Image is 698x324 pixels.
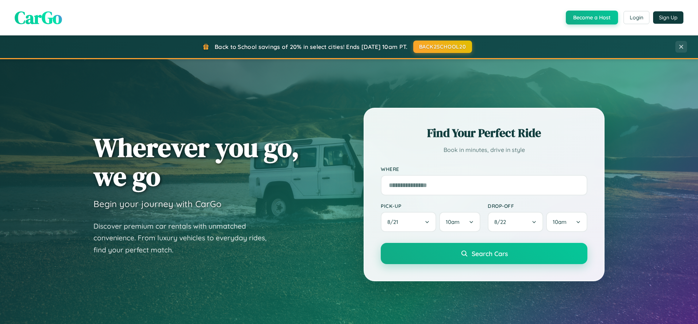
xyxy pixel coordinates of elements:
[546,212,587,232] button: 10am
[446,218,460,225] span: 10am
[381,166,587,172] label: Where
[215,43,407,50] span: Back to School savings of 20% in select cities! Ends [DATE] 10am PT.
[653,11,683,24] button: Sign Up
[381,243,587,264] button: Search Cars
[381,203,480,209] label: Pick-up
[381,212,436,232] button: 8/21
[488,203,587,209] label: Drop-off
[15,5,62,30] span: CarGo
[387,218,402,225] span: 8 / 21
[93,133,299,191] h1: Wherever you go, we go
[381,125,587,141] h2: Find Your Perfect Ride
[494,218,510,225] span: 8 / 22
[624,11,649,24] button: Login
[488,212,543,232] button: 8/22
[413,41,472,53] button: BACK2SCHOOL20
[472,249,508,258] span: Search Cars
[566,11,618,24] button: Become a Host
[439,212,480,232] button: 10am
[93,198,222,209] h3: Begin your journey with CarGo
[553,218,567,225] span: 10am
[93,220,276,256] p: Discover premium car rentals with unmatched convenience. From luxury vehicles to everyday rides, ...
[381,145,587,155] p: Book in minutes, drive in style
